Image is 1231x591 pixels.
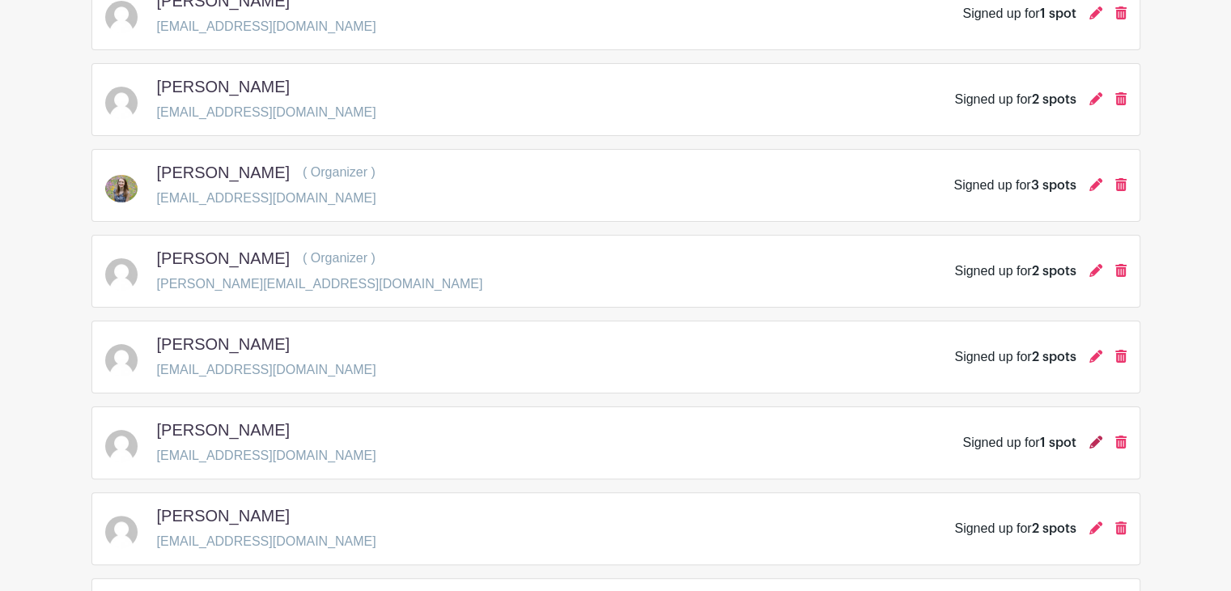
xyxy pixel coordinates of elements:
[105,175,138,202] img: IMG_0582.jpg
[1032,522,1076,535] span: 2 spots
[157,334,290,354] h5: [PERSON_NAME]
[954,519,1076,538] div: Signed up for
[105,344,138,376] img: default-ce2991bfa6775e67f084385cd625a349d9dcbb7a52a09fb2fda1e96e2d18dcdb.png
[1032,265,1076,278] span: 2 spots
[954,261,1076,281] div: Signed up for
[157,189,376,208] p: [EMAIL_ADDRESS][DOMAIN_NAME]
[105,430,138,462] img: default-ce2991bfa6775e67f084385cd625a349d9dcbb7a52a09fb2fda1e96e2d18dcdb.png
[157,163,290,182] h5: [PERSON_NAME]
[105,516,138,548] img: default-ce2991bfa6775e67f084385cd625a349d9dcbb7a52a09fb2fda1e96e2d18dcdb.png
[105,87,138,119] img: default-ce2991bfa6775e67f084385cd625a349d9dcbb7a52a09fb2fda1e96e2d18dcdb.png
[954,347,1076,367] div: Signed up for
[157,77,290,96] h5: [PERSON_NAME]
[157,506,290,525] h5: [PERSON_NAME]
[157,446,376,466] p: [EMAIL_ADDRESS][DOMAIN_NAME]
[157,360,376,380] p: [EMAIL_ADDRESS][DOMAIN_NAME]
[303,251,376,265] span: ( Organizer )
[157,532,376,551] p: [EMAIL_ADDRESS][DOMAIN_NAME]
[157,103,376,122] p: [EMAIL_ADDRESS][DOMAIN_NAME]
[962,4,1076,23] div: Signed up for
[954,90,1076,109] div: Signed up for
[1040,7,1076,20] span: 1 spot
[962,433,1076,453] div: Signed up for
[157,274,483,294] p: [PERSON_NAME][EMAIL_ADDRESS][DOMAIN_NAME]
[303,165,376,179] span: ( Organizer )
[1032,351,1076,364] span: 2 spots
[105,1,138,33] img: default-ce2991bfa6775e67f084385cd625a349d9dcbb7a52a09fb2fda1e96e2d18dcdb.png
[1031,179,1076,192] span: 3 spots
[953,176,1076,195] div: Signed up for
[157,420,290,440] h5: [PERSON_NAME]
[1040,436,1076,449] span: 1 spot
[157,17,376,36] p: [EMAIL_ADDRESS][DOMAIN_NAME]
[105,258,138,291] img: default-ce2991bfa6775e67f084385cd625a349d9dcbb7a52a09fb2fda1e96e2d18dcdb.png
[157,249,290,268] h5: [PERSON_NAME]
[1032,93,1076,106] span: 2 spots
